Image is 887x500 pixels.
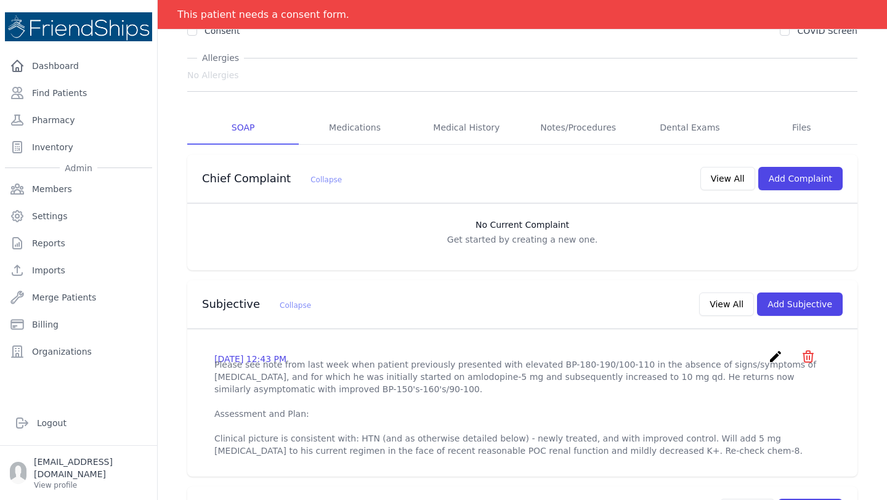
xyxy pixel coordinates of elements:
[746,111,857,145] a: Files
[214,353,286,365] p: [DATE] 12:43 PM
[768,349,783,364] i: create
[60,162,97,174] span: Admin
[10,456,147,490] a: [EMAIL_ADDRESS][DOMAIN_NAME] View profile
[5,12,152,41] img: Medical Missions EMR
[200,233,845,246] p: Get started by creating a new one.
[310,175,342,184] span: Collapse
[768,355,786,366] a: create
[5,204,152,228] a: Settings
[5,108,152,132] a: Pharmacy
[411,111,522,145] a: Medical History
[5,231,152,256] a: Reports
[5,81,152,105] a: Find Patients
[700,167,755,190] button: View All
[200,219,845,231] h3: No Current Complaint
[5,54,152,78] a: Dashboard
[197,52,244,64] span: Allergies
[214,358,830,457] p: Please see note from last week when patient previously presented with elevated BP-180-190/100-110...
[280,301,311,310] span: Collapse
[5,312,152,337] a: Billing
[202,171,342,186] h3: Chief Complaint
[634,111,745,145] a: Dental Exams
[34,456,147,480] p: [EMAIL_ADDRESS][DOMAIN_NAME]
[5,285,152,310] a: Merge Patients
[299,111,410,145] a: Medications
[205,26,240,36] label: Consent
[699,292,754,316] button: View All
[757,292,843,316] button: Add Subjective
[5,258,152,283] a: Imports
[758,167,843,190] button: Add Complaint
[5,135,152,159] a: Inventory
[5,177,152,201] a: Members
[522,111,634,145] a: Notes/Procedures
[5,339,152,364] a: Organizations
[10,411,147,435] a: Logout
[187,69,239,81] span: No Allergies
[797,26,857,36] label: COVID Screen
[34,480,147,490] p: View profile
[202,297,311,312] h3: Subjective
[187,111,299,145] a: SOAP
[187,111,857,145] nav: Tabs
